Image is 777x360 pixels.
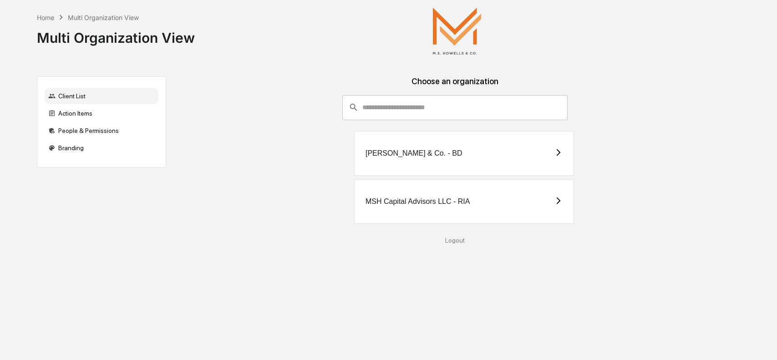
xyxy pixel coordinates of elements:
div: [PERSON_NAME] & Co. - BD [366,149,462,157]
div: Multi Organization View [37,22,195,46]
div: Home [37,14,54,21]
div: MSH Capital Advisors LLC - RIA [366,198,470,206]
div: Choose an organization [173,76,736,95]
img: M.S. Howells & Co. [411,7,503,55]
div: Branding [45,140,158,156]
div: Client List [45,88,158,104]
div: People & Permissions [45,122,158,139]
div: Multi Organization View [68,14,139,21]
div: consultant-dashboard__filter-organizations-search-bar [342,95,568,120]
div: Action Items [45,105,158,122]
div: Logout [173,237,736,244]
